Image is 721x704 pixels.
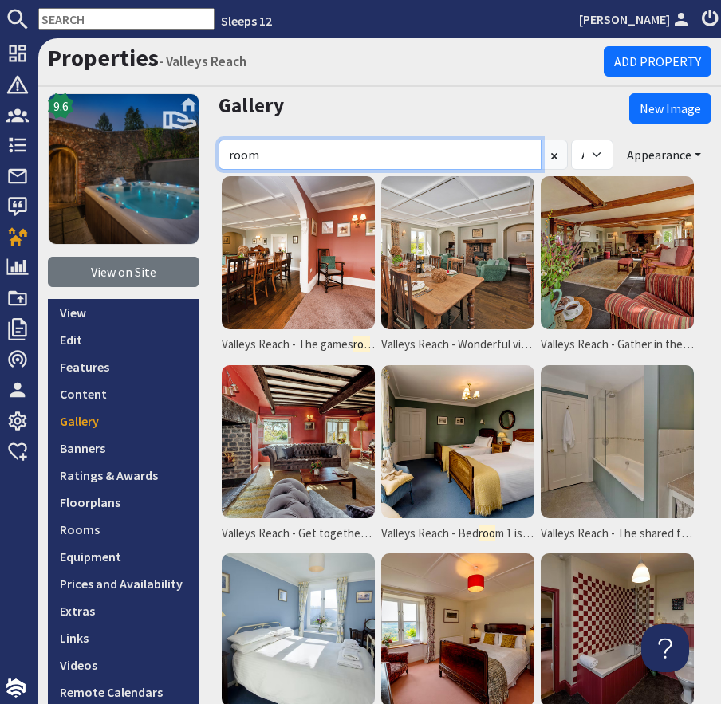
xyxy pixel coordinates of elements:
img: Valleys Reach - Wonderful views from the dining room [381,176,534,329]
span: Valleys Reach - Get together in the sitting m for a sing-song round the piano [222,525,375,543]
a: View [48,299,199,326]
img: Valleys Reach - Bedroom 1 is on the first floor and is a twin room, sharing a large family bathroom [381,365,534,518]
a: Valleys Reach - Bedroom 1 is on the first floor and is a twinm, sharing a large family bathm [378,362,538,551]
span: Valleys Reach - Bed m 1 is on the first floor and is a twin m, sharing a large family bath m [381,525,534,543]
a: Properties [48,43,159,73]
span: Valleys Reach - The shared family bath m for Bed ms 1, 2 and 7 [541,525,694,543]
mark: roo [479,525,495,541]
a: Valleys Reach - Wonderful views from the diningm [378,173,538,362]
a: Rooms [48,516,199,543]
a: View on Site [48,257,199,287]
a: Valleys Reach - The shared family bathm for Bedms 1, 2 and 7 [538,362,697,551]
span: 9.6 [53,96,69,116]
a: Features [48,353,199,380]
span: Valleys Reach - Wonderful views from the dining m [381,336,534,354]
input: SEARCH [38,8,215,30]
a: Valleys Reach - Gather in the drawingm for drinks before dinner [538,173,697,362]
a: Sleeps 12 [221,13,272,29]
a: Gallery [219,92,284,118]
a: Videos [48,651,199,678]
a: Valleys Reach - Get together in the sittingm for a sing-song round the piano [219,362,378,551]
iframe: Toggle Customer Support [641,624,689,672]
a: Add Property [604,46,711,77]
span: Valleys Reach - Gather in the drawing m for drinks before dinner [541,336,694,354]
a: Content [48,380,199,407]
a: Equipment [48,543,199,570]
a: Prices and Availability [48,570,199,597]
a: Edit [48,326,199,353]
img: Valleys Reach's icon [48,93,199,245]
a: Banners [48,435,199,462]
mark: roo [353,336,370,352]
a: Links [48,624,199,651]
small: - Valleys Reach [159,53,246,70]
button: Appearance [617,140,711,170]
img: Valleys Reach - Get together in the sitting room for a sing-song round the piano [222,365,375,518]
a: Valleys Reach - The gamesroom is right next to the diningm [219,173,378,362]
img: Valleys Reach - The shared family bathroom for Bedrooms 1, 2 and 7 [541,365,694,518]
img: Valleys Reach - Gather in the drawing room for drinks before dinner [541,176,694,329]
a: Gallery [48,407,199,435]
a: Floorplans [48,489,199,516]
a: Ratings & Awards [48,462,199,489]
a: [PERSON_NAME] [579,10,692,29]
a: New Image [629,93,711,124]
input: Search... [219,140,542,170]
img: Valleys Reach - The games room is right next to the dining room [222,176,375,329]
span: Valleys Reach - The games m is right next to the dining m [222,336,375,354]
a: 9.6 [48,93,199,257]
img: staytech_i_w-64f4e8e9ee0a9c174fd5317b4b171b261742d2d393467e5bdba4413f4f884c10.svg [6,678,26,698]
a: Extras [48,597,199,624]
